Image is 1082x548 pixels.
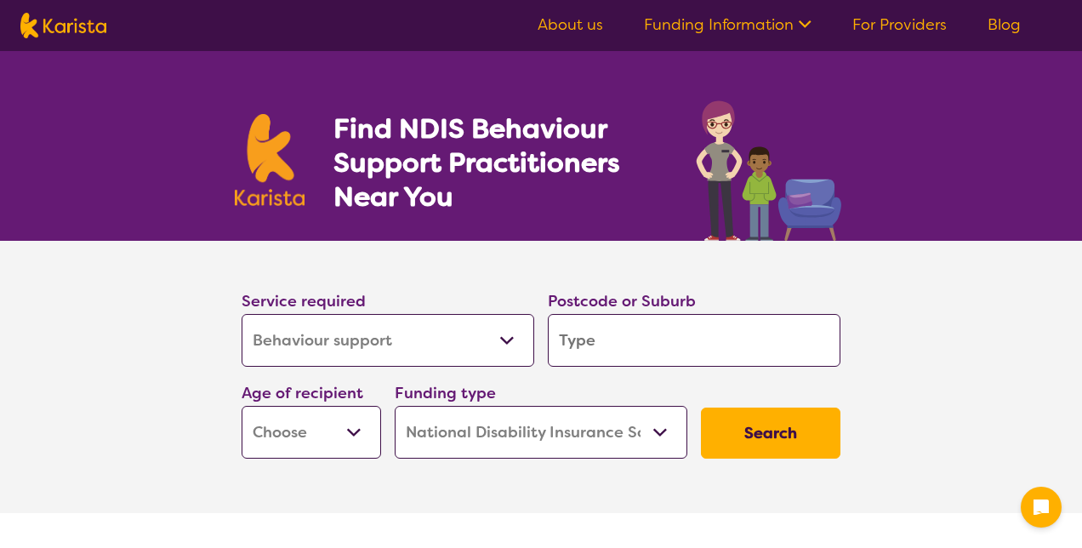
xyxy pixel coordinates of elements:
[20,13,106,38] img: Karista logo
[333,111,663,214] h1: Find NDIS Behaviour Support Practitioners Near You
[548,291,696,311] label: Postcode or Suburb
[692,92,847,241] img: behaviour-support
[242,291,366,311] label: Service required
[395,383,496,403] label: Funding type
[242,383,363,403] label: Age of recipient
[701,408,840,459] button: Search
[538,14,603,35] a: About us
[548,314,840,367] input: Type
[235,114,305,206] img: Karista logo
[988,14,1021,35] a: Blog
[852,14,947,35] a: For Providers
[644,14,811,35] a: Funding Information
